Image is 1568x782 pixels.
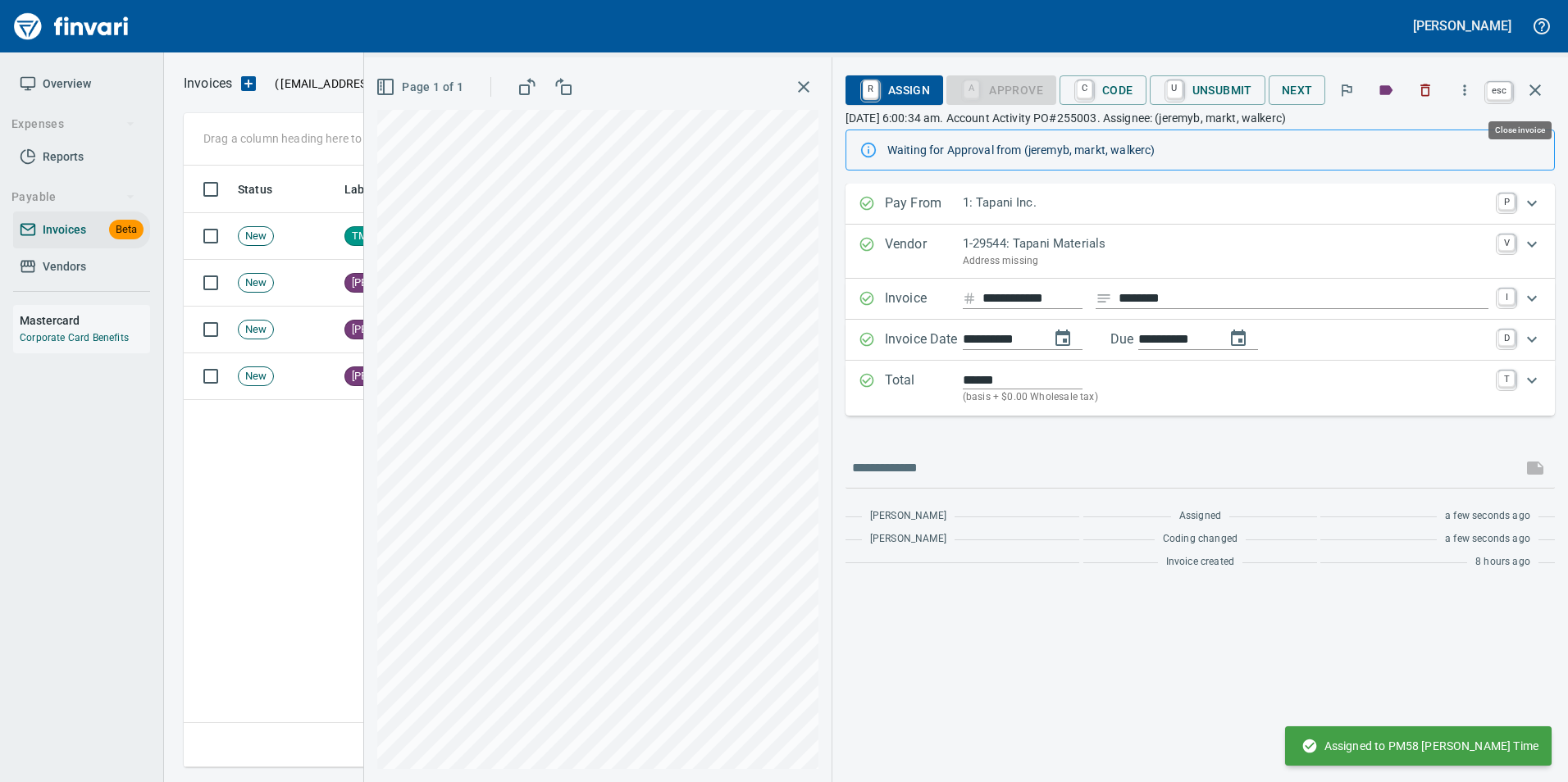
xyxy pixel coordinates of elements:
span: Assign [859,76,930,104]
img: Finvari [10,7,133,46]
span: 8 hours ago [1475,554,1530,571]
div: Expand [846,320,1555,361]
span: Payable [11,187,135,207]
a: I [1498,289,1515,305]
span: New [239,322,273,338]
span: New [239,229,273,244]
span: Expenses [11,114,135,134]
span: Coding changed [1163,531,1238,548]
a: esc [1487,82,1511,100]
p: 1-29544: Tapani Materials [963,234,1488,253]
span: Page 1 of 1 [379,77,463,98]
svg: Invoice description [1096,290,1112,307]
div: Expand [846,279,1555,320]
button: Flag [1329,72,1365,108]
span: TM [345,229,374,244]
span: Reports [43,147,84,167]
span: [PERSON_NAME] [345,275,439,291]
nav: breadcrumb [184,74,232,93]
span: [EMAIL_ADDRESS][DOMAIN_NAME] [279,75,467,92]
div: Coding Required [946,81,1056,95]
a: Reports [13,139,150,175]
a: T [1498,371,1515,387]
a: InvoicesBeta [13,211,150,248]
span: Overview [43,74,91,94]
div: Expand [846,361,1555,416]
span: Labels [344,180,402,199]
div: Expand [846,225,1555,279]
span: New [239,275,273,291]
span: Next [1282,80,1313,101]
button: Expenses [5,109,142,139]
p: Invoices [184,74,232,93]
span: Beta [109,221,144,239]
p: Invoice Date [885,330,963,351]
button: [PERSON_NAME] [1409,13,1516,39]
button: Discard [1407,72,1443,108]
p: Total [885,371,963,406]
button: Payable [5,182,142,212]
span: Status [238,180,272,199]
span: Code [1073,76,1133,104]
p: (basis + $0.00 Wholesale tax) [963,389,1488,406]
span: Assigned [1179,508,1221,525]
span: [PERSON_NAME] [870,531,946,548]
p: Pay From [885,193,963,215]
h6: Mastercard [20,311,150,330]
span: Invoice created [1166,554,1235,571]
span: Invoices [43,220,86,240]
span: [PERSON_NAME] [870,508,946,525]
a: Corporate Card Benefits [20,332,129,343]
div: Waiting for Approval from (jeremyb, markt, walkerc) [887,135,1541,165]
p: Vendor [885,234,963,269]
span: a few seconds ago [1445,508,1530,525]
span: Vendors [43,257,86,277]
button: Upload an Invoice [232,74,265,93]
p: [DATE] 6:00:34 am. Account Activity PO#255003. Assignee: (jeremyb, markt, walkerc) [846,110,1555,126]
span: Status [238,180,294,199]
a: Vendors [13,248,150,285]
p: Address missing [963,253,1488,270]
span: New [239,369,273,384]
svg: Invoice number [963,289,976,308]
span: [PERSON_NAME] [345,322,439,338]
a: V [1498,234,1515,251]
div: Expand [846,184,1555,225]
button: change due date [1219,319,1258,358]
a: C [1077,80,1092,98]
a: P [1498,193,1515,210]
p: 1: Tapani Inc. [963,193,1488,212]
span: [PERSON_NAME] [345,369,439,384]
span: Labels [344,180,381,199]
a: Overview [13,66,150,102]
p: Drag a column heading here to group the table [203,130,444,147]
button: change date [1043,319,1083,358]
button: CCode [1060,75,1146,105]
a: U [1167,80,1183,98]
button: RAssign [846,75,943,105]
a: D [1498,330,1515,346]
button: UUnsubmit [1150,75,1265,105]
p: Invoice [885,289,963,310]
button: Next [1269,75,1326,106]
button: Page 1 of 1 [372,72,470,102]
button: More [1447,72,1483,108]
a: R [863,80,878,98]
span: a few seconds ago [1445,531,1530,548]
p: ( ) [265,75,472,92]
span: Unsubmit [1163,76,1252,104]
button: Labels [1368,72,1404,108]
span: Assigned to PM58 [PERSON_NAME] Time [1301,738,1538,754]
h5: [PERSON_NAME] [1413,17,1511,34]
p: Due [1110,330,1188,349]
